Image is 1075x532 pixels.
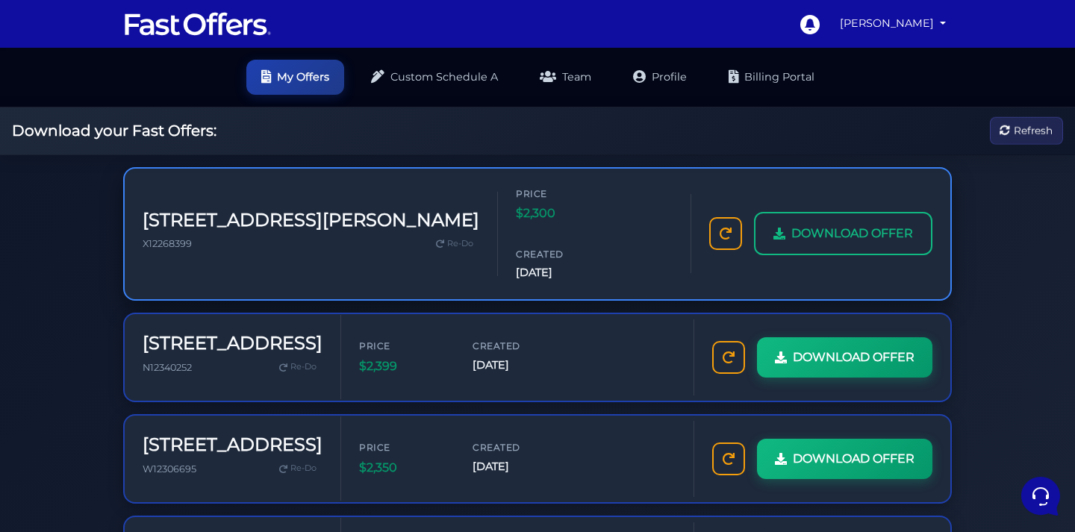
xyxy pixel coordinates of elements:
[143,210,479,231] h3: [STREET_ADDRESS][PERSON_NAME]
[12,395,104,429] button: Home
[18,78,281,122] a: AuraThank you, we will escalate this matter and have the support team look into it asap.5mo ago
[516,247,605,261] span: Created
[246,60,344,95] a: My Offers
[12,12,251,36] h2: Hello Shay 👋
[757,337,932,378] a: DOWNLOAD OFFER
[516,187,605,201] span: Price
[430,234,479,254] a: Re-Do
[618,60,702,95] a: Profile
[63,159,229,174] p: This has been escalated. We will be in touch soon.
[1014,122,1053,139] span: Refresh
[12,122,216,140] h2: Download your Fast Offers:
[34,278,244,292] input: Search for an Article...
[525,60,606,95] a: Team
[195,395,287,429] button: Help
[791,224,913,243] span: DOWNLOAD OFFER
[714,60,829,95] a: Billing Portal
[273,357,322,377] a: Re-Do
[24,60,121,72] span: Your Conversations
[757,439,932,479] a: DOWNLOAD OFFER
[359,339,449,353] span: Price
[63,101,229,116] p: Thank you, we will escalate this matter and have the support team look into it asap.
[290,360,317,374] span: Re-Do
[473,357,562,374] span: [DATE]
[516,204,605,223] span: $2,300
[356,60,513,95] a: Custom Schedule A
[63,84,229,98] span: Aura
[63,141,229,156] span: Aura
[143,333,322,354] h3: [STREET_ADDRESS]
[231,416,251,429] p: Help
[128,416,171,429] p: Messages
[793,449,914,469] span: DOWNLOAD OFFER
[24,245,102,257] span: Find an Answer
[273,459,322,478] a: Re-Do
[104,395,196,429] button: Messages
[24,143,54,172] img: dark
[238,141,275,154] p: 6mo ago
[290,462,317,475] span: Re-Do
[359,458,449,478] span: $2,350
[45,416,70,429] p: Home
[143,463,196,475] span: W12306695
[793,348,914,367] span: DOWNLOAD OFFER
[186,245,275,257] a: Open Help Center
[24,186,275,216] button: Start a Conversation
[473,339,562,353] span: Created
[143,238,192,249] span: X12268399
[1018,474,1063,519] iframe: Customerly Messenger Launcher
[359,440,449,454] span: Price
[990,117,1063,145] button: Refresh
[24,85,54,115] img: dark
[143,362,192,373] span: N12340252
[473,458,562,475] span: [DATE]
[447,237,473,251] span: Re-Do
[107,195,209,207] span: Start a Conversation
[473,440,562,454] span: Created
[18,135,281,180] a: AuraThis has been escalated. We will be in touch soon.6mo ago
[241,60,275,72] a: See all
[754,212,932,255] a: DOWNLOAD OFFER
[143,434,322,456] h3: [STREET_ADDRESS]
[238,84,275,97] p: 5mo ago
[834,9,952,38] a: [PERSON_NAME]
[516,264,605,281] span: [DATE]
[359,357,449,376] span: $2,399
